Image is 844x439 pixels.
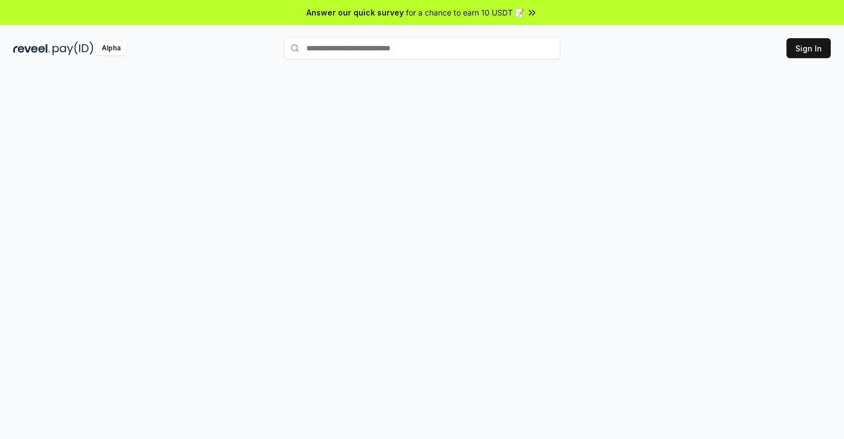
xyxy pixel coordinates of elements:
[13,42,50,55] img: reveel_dark
[96,42,127,55] div: Alpha
[786,38,831,58] button: Sign In
[406,7,524,18] span: for a chance to earn 10 USDT 📝
[306,7,404,18] span: Answer our quick survey
[53,42,93,55] img: pay_id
